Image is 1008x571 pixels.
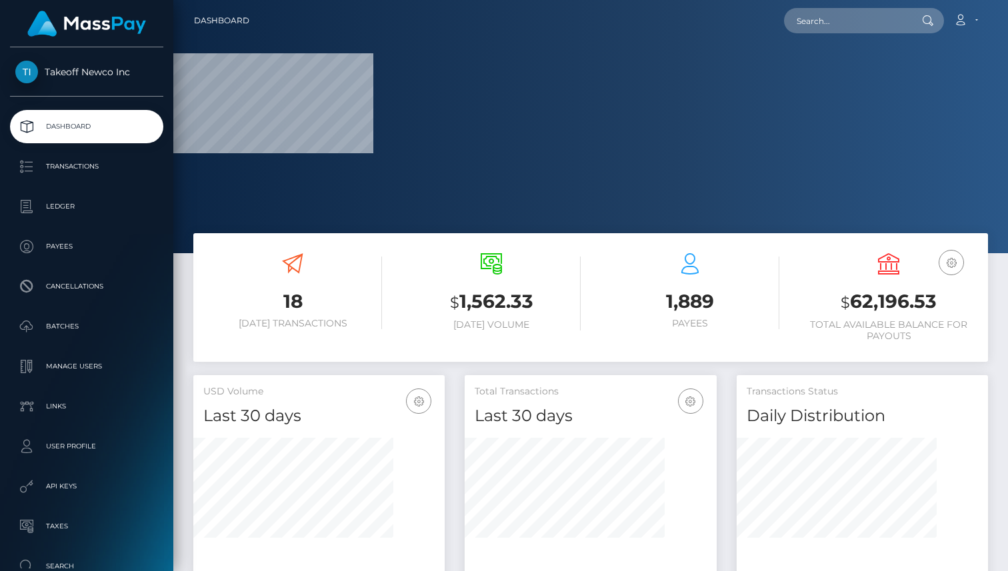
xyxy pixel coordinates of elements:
p: Ledger [15,197,158,217]
a: Cancellations [10,270,163,303]
h5: USD Volume [203,385,435,398]
h3: 18 [203,288,382,314]
img: Takeoff Newco Inc [15,61,38,83]
p: Batches [15,316,158,336]
h4: Last 30 days [203,404,435,428]
a: Dashboard [194,7,249,35]
p: User Profile [15,436,158,456]
a: Manage Users [10,350,163,383]
a: Transactions [10,150,163,183]
h5: Total Transactions [475,385,706,398]
h6: Total Available Balance for Payouts [799,319,978,342]
small: $ [450,293,459,312]
h6: [DATE] Volume [402,319,581,330]
span: Takeoff Newco Inc [10,66,163,78]
p: Payees [15,237,158,257]
p: Taxes [15,516,158,536]
h5: Transactions Status [747,385,978,398]
h3: 1,562.33 [402,288,581,316]
p: Manage Users [15,356,158,376]
a: Payees [10,230,163,263]
a: Dashboard [10,110,163,143]
small: $ [841,293,850,312]
a: Links [10,390,163,423]
a: API Keys [10,470,163,503]
h6: [DATE] Transactions [203,318,382,329]
p: Transactions [15,157,158,177]
input: Search... [784,8,909,33]
a: Batches [10,310,163,343]
p: Links [15,396,158,416]
h6: Payees [601,318,779,329]
h4: Daily Distribution [747,404,978,428]
p: Dashboard [15,117,158,137]
img: MassPay Logo [27,11,146,37]
p: Cancellations [15,277,158,296]
p: API Keys [15,476,158,496]
a: Ledger [10,190,163,223]
a: Taxes [10,510,163,543]
h4: Last 30 days [475,404,706,428]
a: User Profile [10,430,163,463]
h3: 1,889 [601,288,779,314]
h3: 62,196.53 [799,288,978,316]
